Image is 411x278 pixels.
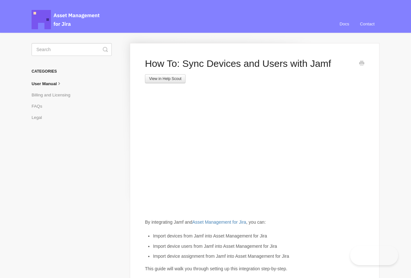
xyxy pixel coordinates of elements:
[359,60,364,67] a: Print this Article
[32,90,75,100] a: Billing and Licensing
[355,15,379,33] a: Contact
[153,253,364,260] li: Import device assignment from Jamf into Asset Management for Jira
[32,66,112,77] h3: Categories
[192,220,246,225] a: Asset Management for Jira
[32,10,100,29] span: Asset Management for Jira Docs
[335,15,354,33] a: Docs
[145,58,355,69] h1: How To: Sync Devices and Users with Jamf
[32,43,112,56] input: Search
[145,74,186,83] a: View in Help Scout
[32,112,47,123] a: Legal
[350,246,398,265] iframe: Toggle Customer Support
[145,219,364,226] p: By integrating Jamf and , you can:
[32,78,67,89] a: User Manual
[32,101,47,112] a: FAQs
[145,265,364,273] p: This guide will walk you through setting up this integration step-by-step.
[153,233,364,240] li: Import devices from Jamf into Asset Management for Jira
[153,243,364,250] li: Import device users from Jamf into Asset Management for Jira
